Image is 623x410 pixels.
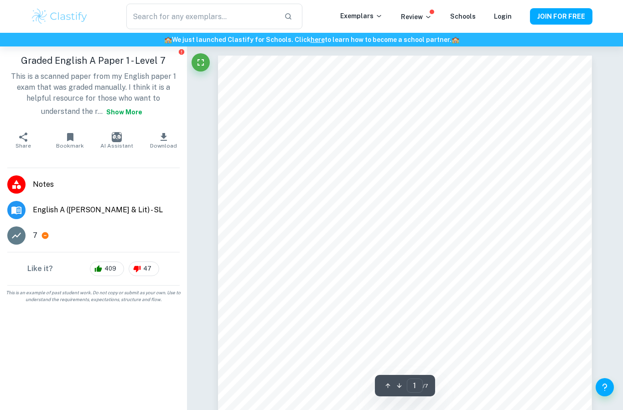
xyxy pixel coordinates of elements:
[93,128,140,153] button: AI Assistant
[138,264,156,273] span: 47
[31,7,88,26] img: Clastify logo
[178,48,185,55] button: Report issue
[4,289,183,303] span: This is an example of past student work. Do not copy or submit as your own. Use to understand the...
[340,11,383,21] p: Exemplars
[2,35,621,45] h6: We just launched Clastify for Schools. Click to learn how to become a school partner.
[401,12,432,22] p: Review
[33,179,180,190] span: Notes
[126,4,277,29] input: Search for any exemplars...
[16,143,31,149] span: Share
[90,261,124,276] div: 409
[47,128,93,153] button: Bookmark
[129,261,159,276] div: 47
[192,53,210,72] button: Fullscreen
[33,205,180,215] span: English A ([PERSON_NAME] & Lit) - SL
[311,36,325,43] a: here
[164,36,172,43] span: 🏫
[7,54,180,67] h1: Graded English A Paper 1 - Level 7
[99,264,121,273] span: 409
[103,104,146,120] button: Show more
[423,382,428,390] span: / 7
[452,36,459,43] span: 🏫
[140,128,187,153] button: Download
[27,263,53,274] h6: Like it?
[596,378,614,396] button: Help and Feedback
[100,143,133,149] span: AI Assistant
[150,143,177,149] span: Download
[494,13,512,20] a: Login
[112,132,122,142] img: AI Assistant
[530,8,592,25] button: JOIN FOR FREE
[7,71,180,120] p: This is a scanned paper from my English paper 1 exam that was graded manually. I think it is a he...
[33,230,37,241] p: 7
[56,143,84,149] span: Bookmark
[450,13,476,20] a: Schools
